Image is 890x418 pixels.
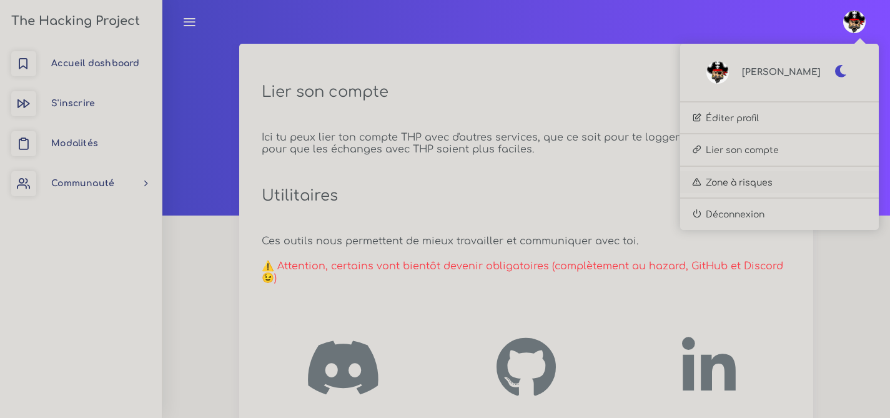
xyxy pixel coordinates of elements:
[262,161,791,231] h2: Utilitaires
[262,252,791,293] h5: ⚠️ Attention, certains vont bientôt devenir obligatoires (complètement au hazard, GitHub et Disco...
[680,203,879,226] a: Déconnexion
[742,65,821,79] span: [PERSON_NAME]
[51,139,98,148] span: Modalités
[680,107,879,129] a: Éditer profil
[51,59,139,68] span: Accueil dashboard
[680,171,879,194] a: Zone à risques
[680,139,879,161] a: Lier son compte
[7,14,140,28] h3: The Hacking Project
[706,61,821,84] a: avatar [PERSON_NAME]
[262,132,791,156] h5: Ici tu peux lier ton compte THP avec d'autres services, que ce soit pour te logger plus facilemen...
[262,236,791,247] h5: Ces outils nous permettent de mieux travailler et communiquer avec toi.
[262,83,791,101] h2: Lier son compte
[843,11,866,33] img: avatar
[51,99,95,108] span: S'inscrire
[706,61,729,84] img: avatar
[51,179,114,188] span: Communauté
